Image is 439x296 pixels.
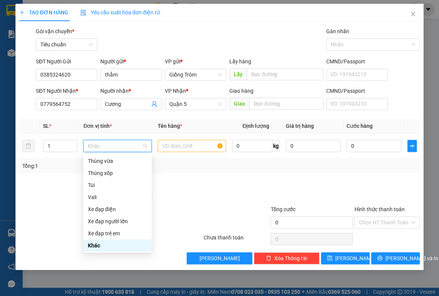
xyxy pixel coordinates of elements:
[83,215,152,227] div: Xe đạp người lớn
[19,9,68,15] span: TẠO ĐƠN HÀNG
[169,69,222,80] span: Giồng Trôm
[371,252,420,264] button: printer[PERSON_NAME] và In
[88,217,147,225] div: Xe đạp người lớn
[22,162,170,170] div: Tổng: 1
[254,252,319,264] button: deleteXóa Thông tin
[402,4,424,25] button: Close
[326,57,388,66] div: CMND/Passport
[410,11,416,17] span: close
[88,169,147,177] div: Thùng xốp
[326,87,388,95] div: CMND/Passport
[347,123,373,129] span: Cước hàng
[100,57,162,66] div: Người gửi
[165,57,226,66] div: VP gửi
[158,123,182,129] span: Tên hàng
[326,28,349,34] label: Gán nhãn
[88,181,147,189] div: Túi
[83,239,152,252] div: Khác
[88,157,147,165] div: Thùng vừa
[165,88,186,94] span: VP Nhận
[100,87,162,95] div: Người nhận
[229,58,251,64] span: Lấy hàng
[36,57,97,66] div: SĐT Người Gửi
[83,123,112,129] span: Đơn vị tính
[36,87,97,95] div: SĐT Người Nhận
[88,241,147,250] div: Khác
[22,140,34,152] button: delete
[19,10,25,15] span: plus
[158,140,226,152] input: VD: Bàn, Ghế
[272,140,280,152] span: kg
[83,167,152,179] div: Thùng xốp
[36,28,74,34] span: Gói vận chuyển
[83,179,152,191] div: Túi
[187,252,252,264] button: [PERSON_NAME]
[229,68,247,80] span: Lấy
[407,140,417,152] button: plus
[354,206,404,212] label: Hình thức thanh toán
[151,101,157,107] span: user-add
[385,254,438,262] span: [PERSON_NAME] và In
[286,140,341,152] input: 0
[229,98,249,110] span: Giao
[88,205,147,213] div: Xe đạp điện
[274,254,307,262] span: Xóa Thông tin
[83,203,152,215] div: Xe đạp điện
[200,254,240,262] span: [PERSON_NAME]
[243,123,269,129] span: Định lượng
[266,255,271,261] span: delete
[327,255,332,261] span: save
[286,123,314,129] span: Giá trị hàng
[40,39,93,50] span: Tiêu chuẩn
[247,68,323,80] input: Dọc đường
[408,143,416,149] span: plus
[229,88,253,94] span: Giao hàng
[169,98,222,110] span: Quận 5
[88,229,147,238] div: Xe đạp trẻ em
[321,252,370,264] button: save[PERSON_NAME]
[335,254,376,262] span: [PERSON_NAME]
[80,9,160,15] span: Yêu cầu xuất hóa đơn điện tử
[88,140,147,152] span: Khác
[83,155,152,167] div: Thùng vừa
[83,227,152,239] div: Xe đạp trẻ em
[203,233,270,247] div: Chưa thanh toán
[249,98,323,110] input: Dọc đường
[83,191,152,203] div: Vali
[88,193,147,201] div: Vali
[80,10,86,16] img: icon
[377,255,382,261] span: printer
[43,123,49,129] span: SL
[270,206,295,212] span: Tổng cước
